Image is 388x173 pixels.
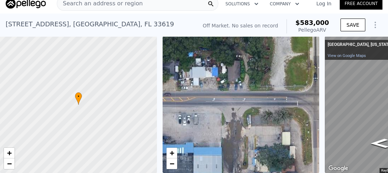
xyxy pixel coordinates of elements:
span: + [7,148,12,157]
button: SAVE [340,19,365,31]
img: Google [327,164,350,173]
button: Show Options [368,18,382,32]
a: Open this area in Google Maps (opens a new window) [327,164,350,173]
span: + [169,148,174,157]
span: $583,000 [295,19,329,26]
a: Zoom out [166,158,177,169]
a: Zoom in [4,148,15,158]
span: • [75,93,82,100]
div: Pellego ARV [295,26,329,33]
div: [STREET_ADDRESS] , [GEOGRAPHIC_DATA] , FL 33619 [6,19,174,29]
a: View on Google Maps [328,53,366,58]
div: • [75,92,82,105]
span: − [169,159,174,168]
a: Zoom in [166,148,177,158]
div: Off Market. No sales on record [203,22,278,29]
a: Zoom out [4,158,15,169]
span: − [7,159,12,168]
